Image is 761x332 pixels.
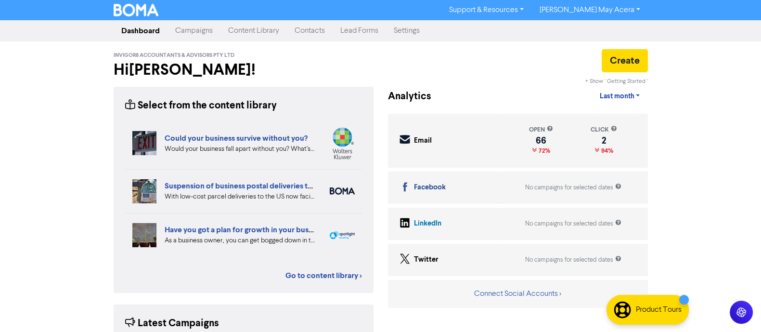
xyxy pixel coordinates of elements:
[414,254,439,266] div: Twitter
[114,61,374,79] h2: Hi [PERSON_NAME] !
[599,92,634,101] span: Last month
[441,2,531,18] a: Support & Resources
[414,135,432,146] div: Email
[531,2,647,18] a: [PERSON_NAME] May Acera
[114,4,159,16] img: BOMA Logo
[591,125,617,134] div: click
[165,133,308,143] a: Could your business survive without you?
[125,316,219,331] div: Latest Campaigns
[386,21,427,40] a: Settings
[330,231,355,239] img: spotlight
[525,183,621,192] div: No campaigns for selected dates
[220,21,287,40] a: Content Library
[388,89,419,104] div: Analytics
[114,52,234,59] span: Invigor8 Accountants & Advisors Pty Ltd
[414,182,446,193] div: Facebook
[592,87,647,106] a: Last month
[330,187,355,195] img: boma
[165,236,315,246] div: As a business owner, you can get bogged down in the demands of day-to-day business. We can help b...
[474,288,562,300] button: Connect Social Accounts >
[333,21,386,40] a: Lead Forms
[525,219,621,228] div: No campaigns for selected dates
[529,137,553,145] div: 66
[287,21,333,40] a: Contacts
[414,218,441,229] div: LinkedIn
[585,77,648,86] div: + Show ' Getting Started '
[330,127,355,159] img: wolterskluwer
[525,255,621,265] div: No campaigns for selected dates
[165,192,315,202] div: With low-cost parcel deliveries to the US now facing tariffs, many international postal services ...
[591,137,617,145] div: 2
[602,49,648,72] button: Create
[537,147,550,155] span: 72%
[599,147,613,155] span: 94%
[165,144,315,154] div: Would your business fall apart without you? What’s your Plan B in case of accident, illness, or j...
[529,125,553,134] div: open
[114,21,168,40] a: Dashboard
[168,21,220,40] a: Campaigns
[125,98,277,113] div: Select from the content library
[285,270,362,281] a: Go to content library >
[165,181,503,191] a: Suspension of business postal deliveries to the [GEOGRAPHIC_DATA]: what options do you have?
[165,225,329,235] a: Have you got a plan for growth in your business?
